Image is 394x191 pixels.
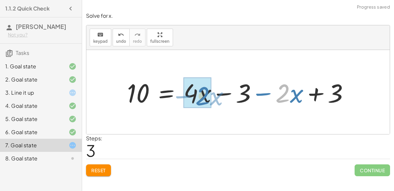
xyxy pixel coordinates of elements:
span: 3 [86,140,96,160]
span: fullscreen [150,39,169,44]
span: redo [133,39,142,44]
div: 5. Goal state [5,115,58,123]
div: 8. Goal state [5,155,58,162]
i: Task finished and correct. [69,115,77,123]
button: redoredo [129,29,145,46]
i: keyboard [97,31,103,39]
div: 4. Goal state [5,102,58,110]
i: Task finished and correct. [69,128,77,136]
i: Task finished and correct. [69,102,77,110]
p: Solve for x. [86,12,390,20]
span: Reset [91,167,106,173]
div: 7. Goal state [5,141,58,149]
i: Task not started. [69,155,77,162]
span: Tasks [16,49,29,56]
i: Task finished and correct. [69,62,77,70]
div: Not you? [8,32,77,38]
div: 1. Goal state [5,62,58,70]
i: Task finished and correct. [69,76,77,84]
button: undoundo [113,29,130,46]
div: 6. Goal state [5,128,58,136]
div: 2. Goal state [5,76,58,84]
span: Progress saved [357,4,390,11]
i: Task started. [69,89,77,97]
i: undo [118,31,124,39]
span: undo [116,39,126,44]
div: 3. Line it up [5,89,58,97]
i: redo [134,31,141,39]
button: Reset [86,164,111,176]
span: [PERSON_NAME] [16,23,66,30]
h4: 1.1.2 Quick Check [5,5,50,12]
i: Task started. [69,141,77,149]
button: fullscreen [147,29,173,46]
label: Steps: [86,135,102,142]
span: keypad [93,39,108,44]
button: keyboardkeypad [90,29,111,46]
